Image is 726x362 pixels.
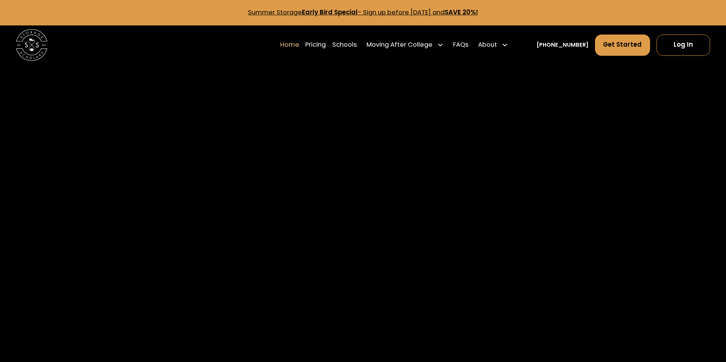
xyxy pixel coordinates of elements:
a: FAQs [453,34,469,56]
a: [PHONE_NUMBER] [537,41,589,49]
div: About [478,40,497,50]
a: Schools [332,34,357,56]
a: Pricing [305,34,326,56]
strong: SAVE 20%! [445,8,478,17]
img: Storage Scholars main logo [16,29,47,61]
a: Summer StorageEarly Bird Special- Sign up before [DATE] andSAVE 20%! [248,8,478,17]
div: Moving After College [366,40,432,50]
a: Log In [657,35,710,56]
a: Home [280,34,299,56]
strong: Early Bird Special [302,8,358,17]
a: Get Started [595,35,650,56]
